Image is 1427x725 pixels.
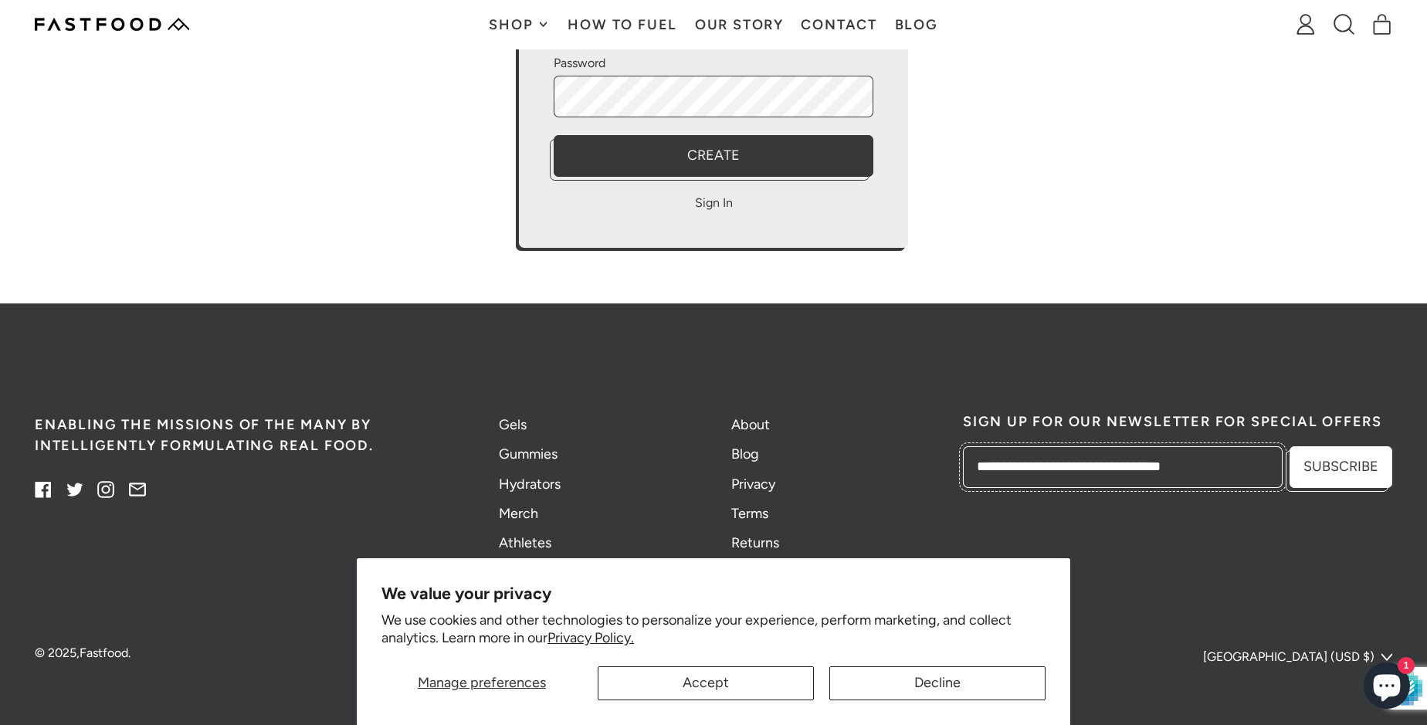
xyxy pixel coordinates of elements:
button: Subscribe [1290,446,1392,488]
a: Fastfood [80,645,128,660]
h2: We value your privacy [381,583,1046,603]
a: About [731,416,770,433]
h2: Sign up for our newsletter for special offers [963,415,1392,429]
span: [GEOGRAPHIC_DATA] (USD $) [1203,648,1374,666]
a: Hydrators [499,476,561,493]
button: Accept [598,666,814,700]
a: Returns [731,534,779,551]
p: We use cookies and other technologies to personalize your experience, perform marketing, and coll... [381,612,1046,648]
inbox-online-store-chat: Shopify online store chat [1359,662,1415,713]
a: Privacy Policy. [547,629,634,646]
a: Gels [499,416,527,433]
p: © 2025, . [35,644,487,662]
button: [GEOGRAPHIC_DATA] (USD $) [1203,644,1392,669]
a: Terms [731,505,768,522]
span: Shop [489,18,537,32]
span: Manage preferences [418,674,546,691]
a: Sign In [695,194,733,212]
a: Privacy [731,476,775,493]
a: Blog [731,446,759,462]
h5: Enabling the missions of the many by intelligently formulating real food. [35,415,464,456]
a: Merch [499,505,538,522]
button: Manage preferences [381,666,582,700]
label: Password [554,54,873,73]
a: Gummies [499,446,558,462]
img: Fastfood [35,18,189,31]
button: Decline [829,666,1046,700]
button: Create [554,135,873,177]
a: Athletes [499,534,551,551]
